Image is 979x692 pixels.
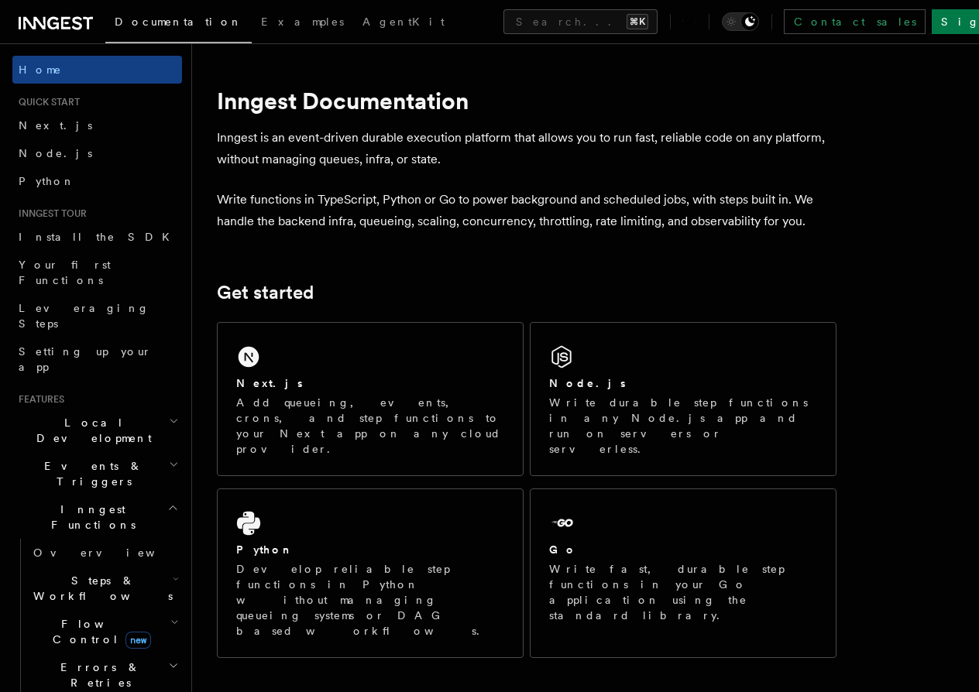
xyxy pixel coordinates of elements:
button: Steps & Workflows [27,567,182,610]
a: Python [12,167,182,195]
span: Flow Control [27,616,170,647]
a: Your first Functions [12,251,182,294]
span: Next.js [19,119,92,132]
span: new [125,632,151,649]
span: Install the SDK [19,231,179,243]
a: Next.js [12,111,182,139]
kbd: ⌘K [627,14,648,29]
span: Errors & Retries [27,659,168,690]
span: Documentation [115,15,242,28]
h2: Python [236,542,294,557]
button: Search...⌘K [503,9,658,34]
h2: Go [549,542,577,557]
span: Home [19,62,62,77]
p: Develop reliable step functions in Python without managing queueing systems or DAG based workflows. [236,561,504,639]
p: Inngest is an event-driven durable execution platform that allows you to run fast, reliable code ... [217,127,836,170]
span: Quick start [12,96,80,108]
span: Local Development [12,415,169,446]
a: Examples [252,5,353,42]
span: Overview [33,546,193,559]
a: Overview [27,539,182,567]
a: AgentKit [353,5,454,42]
p: Add queueing, events, crons, and step functions to your Next app on any cloud provider. [236,395,504,457]
a: Get started [217,282,314,303]
button: Flow Controlnew [27,610,182,653]
h2: Node.js [549,375,626,391]
button: Local Development [12,409,182,452]
span: Events & Triggers [12,458,169,489]
span: Leveraging Steps [19,302,149,330]
a: Leveraging Steps [12,294,182,337]
a: Documentation [105,5,252,43]
span: Your first Functions [19,259,111,286]
span: Node.js [19,147,92,159]
a: Contact sales [784,9,926,34]
span: AgentKit [362,15,445,28]
span: Inngest tour [12,207,87,220]
p: Write durable step functions in any Node.js app and run on servers or serverless. [549,395,817,457]
a: Setting up your app [12,337,182,381]
button: Inngest Functions [12,495,182,539]
a: Node.js [12,139,182,167]
button: Toggle dark mode [722,12,759,31]
a: Install the SDK [12,223,182,251]
span: Features [12,393,64,406]
span: Setting up your app [19,345,152,373]
h2: Next.js [236,375,303,391]
a: Node.jsWrite durable step functions in any Node.js app and run on servers or serverless. [530,322,836,476]
a: GoWrite fast, durable step functions in your Go application using the standard library. [530,488,836,658]
a: Next.jsAdd queueing, events, crons, and step functions to your Next app on any cloud provider. [217,322,524,476]
a: Home [12,56,182,84]
h1: Inngest Documentation [217,87,836,115]
p: Write fast, durable step functions in your Go application using the standard library. [549,561,817,623]
span: Inngest Functions [12,502,167,533]
span: Steps & Workflows [27,573,173,604]
p: Write functions in TypeScript, Python or Go to power background and scheduled jobs, with steps bu... [217,189,836,232]
span: Examples [261,15,344,28]
a: PythonDevelop reliable step functions in Python without managing queueing systems or DAG based wo... [217,488,524,658]
span: Python [19,175,75,187]
button: Events & Triggers [12,452,182,495]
